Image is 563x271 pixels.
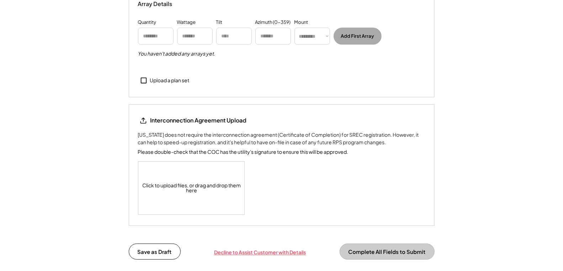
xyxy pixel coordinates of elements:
[138,19,156,26] div: Quantity
[216,19,223,26] div: Tilt
[138,131,425,146] div: [US_STATE] does not require the interconnection agreement (Certificate of Completion) for SREC re...
[177,19,196,26] div: Wattage
[150,77,190,84] div: Upload a plan set
[294,19,308,26] div: Mount
[214,249,306,256] div: Decline to Assist Customer with Details
[334,28,382,45] button: Add First Array
[138,162,245,214] div: Click to upload files, or drag and drop them here
[340,244,435,260] button: Complete All Fields to Submit
[129,244,181,260] button: Save as Draft
[138,148,349,156] div: Please double-check that the COC has the utility's signature to ensure this will be approved.
[150,117,247,125] div: Interconnection Agreement Upload
[138,50,216,57] h5: You haven't added any arrays yet.
[255,19,291,26] div: Azimuth (0-359)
